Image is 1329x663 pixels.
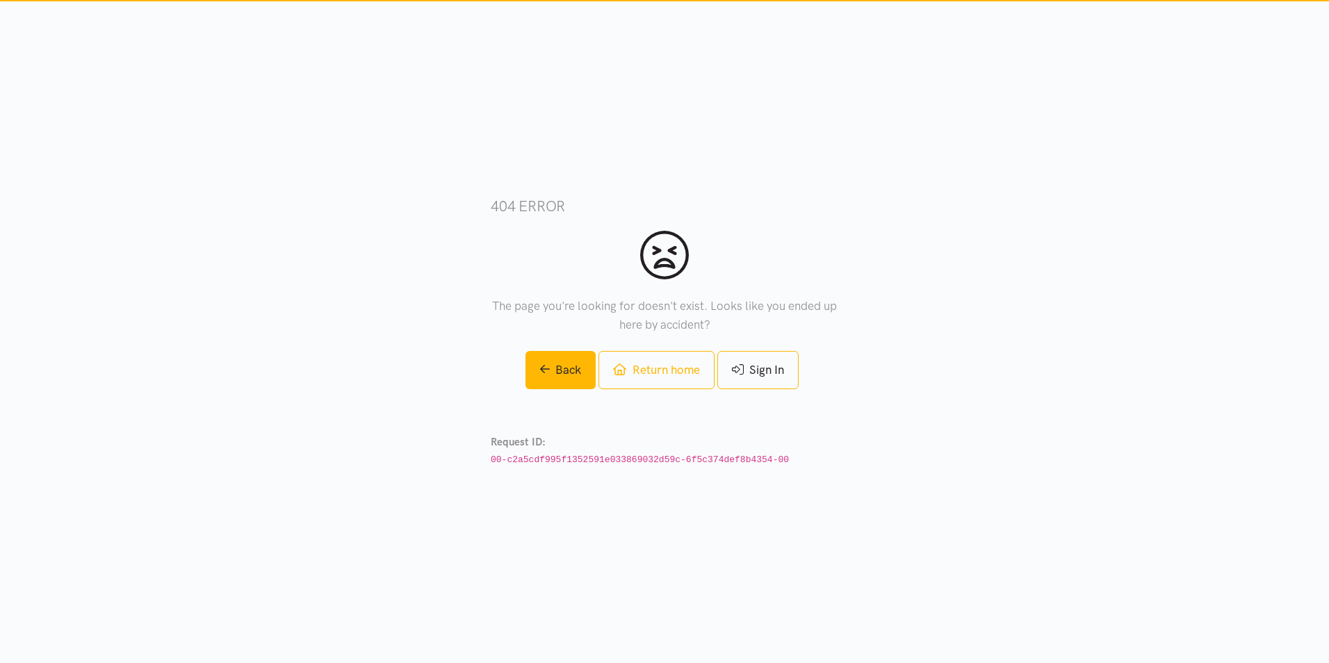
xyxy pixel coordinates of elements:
a: Sign In [717,351,799,389]
p: The page you're looking for doesn't exist. Looks like you ended up here by accident? [491,297,838,334]
a: Return home [598,351,714,389]
h3: 404 error [491,196,838,216]
code: 00-c2a5cdf995f1352591e033869032d59c-6f5c374def8b4354-00 [491,455,789,465]
strong: Request ID: [491,436,546,448]
a: Back [525,351,596,389]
